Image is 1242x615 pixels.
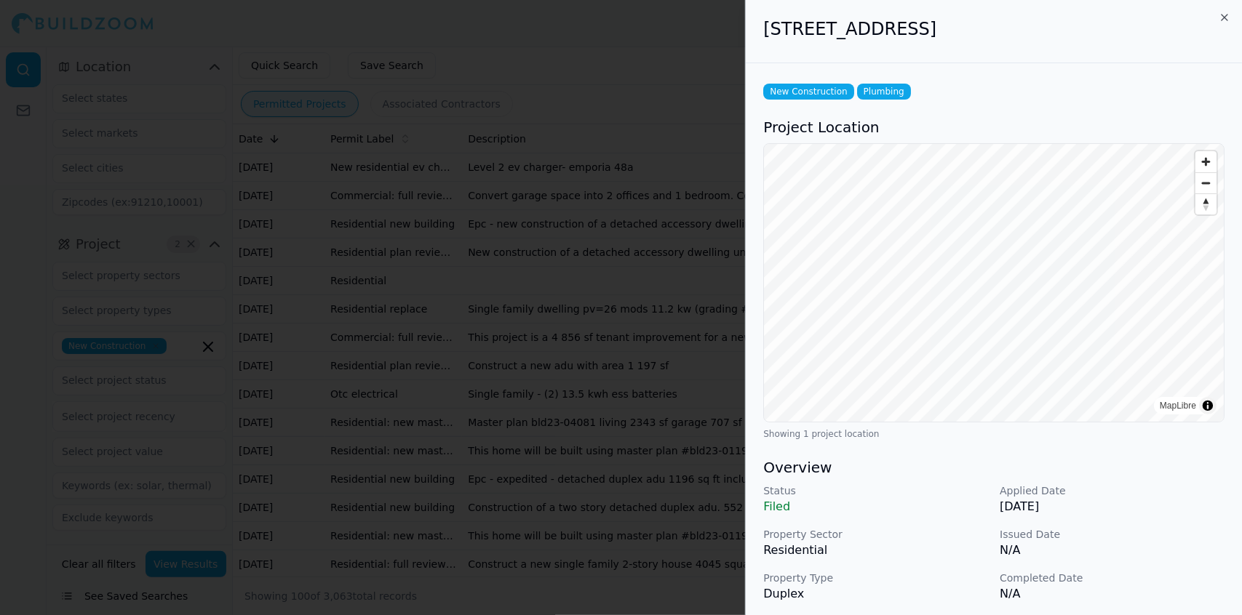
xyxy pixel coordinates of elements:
[763,84,853,100] span: New Construction
[1195,172,1217,193] button: Zoom out
[763,117,1225,137] h3: Project Location
[763,17,1225,41] h2: [STREET_ADDRESS]
[763,585,988,603] p: Duplex
[1195,193,1217,214] button: Reset bearing to north
[763,428,1225,440] div: Showing 1 project location
[1199,397,1217,414] summary: Toggle attribution
[763,483,988,498] p: Status
[763,498,988,515] p: Filed
[1195,151,1217,172] button: Zoom in
[763,457,1225,478] h3: Overview
[763,542,988,559] p: Residential
[1000,527,1225,542] p: Issued Date
[763,527,988,542] p: Property Sector
[1000,571,1225,585] p: Completed Date
[857,84,911,100] span: Plumbing
[1000,483,1225,498] p: Applied Date
[1160,401,1196,411] a: MapLibre
[764,144,1225,422] canvas: Map
[1000,498,1225,515] p: [DATE]
[763,571,988,585] p: Property Type
[1000,585,1225,603] p: N/A
[1000,542,1225,559] p: N/A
